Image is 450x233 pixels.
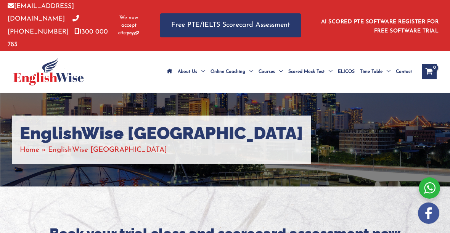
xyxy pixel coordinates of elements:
[382,58,391,85] span: Menu Toggle
[117,14,141,29] span: We now accept
[20,146,39,154] a: Home
[288,58,325,85] span: Scored Mock Test
[197,58,205,85] span: Menu Toggle
[178,58,197,85] span: About Us
[357,58,393,85] a: Time TableMenu Toggle
[164,58,415,85] nav: Site Navigation: Main Menu
[286,58,335,85] a: Scored Mock TestMenu Toggle
[393,58,415,85] a: Contact
[118,31,139,35] img: Afterpay-Logo
[396,58,412,85] span: Contact
[338,58,355,85] span: ELICOS
[418,202,439,224] img: white-facebook.png
[8,29,108,48] a: 1300 000 783
[275,58,283,85] span: Menu Toggle
[175,58,208,85] a: About UsMenu Toggle
[13,58,84,85] img: cropped-ew-logo
[48,146,167,154] span: EnglishWise [GEOGRAPHIC_DATA]
[256,58,286,85] a: CoursesMenu Toggle
[360,58,382,85] span: Time Table
[20,144,303,156] nav: Breadcrumbs
[8,16,79,35] a: [PHONE_NUMBER]
[211,58,245,85] span: Online Coaching
[8,3,74,22] a: [EMAIL_ADDRESS][DOMAIN_NAME]
[335,58,357,85] a: ELICOS
[160,13,301,37] a: Free PTE/IELTS Scorecard Assessment
[321,19,439,34] a: AI SCORED PTE SOFTWARE REGISTER FOR FREE SOFTWARE TRIAL
[208,58,256,85] a: Online CoachingMenu Toggle
[317,13,442,38] aside: Header Widget 1
[325,58,333,85] span: Menu Toggle
[20,123,303,144] h1: EnglishWise [GEOGRAPHIC_DATA]
[422,64,437,79] a: View Shopping Cart, empty
[245,58,253,85] span: Menu Toggle
[259,58,275,85] span: Courses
